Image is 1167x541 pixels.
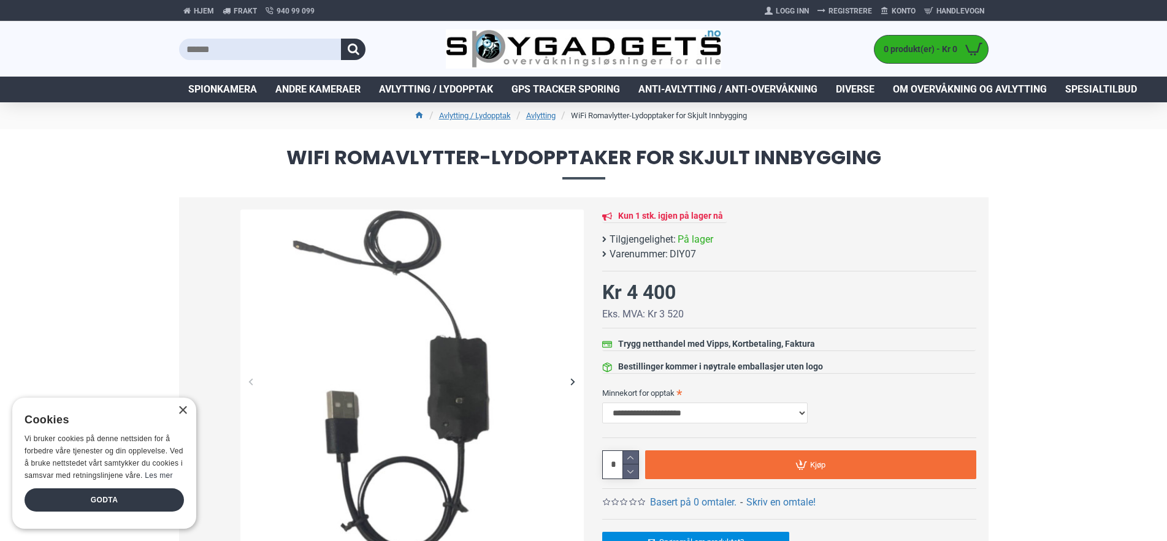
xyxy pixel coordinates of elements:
[1065,82,1137,97] span: Spesialtilbud
[178,406,187,415] div: Close
[740,496,743,508] b: -
[746,495,816,510] a: Skriv en omtale!
[234,6,257,17] span: Frakt
[145,471,172,480] a: Les mer, opens a new window
[602,278,676,307] div: Kr 4 400
[610,232,676,247] b: Tilgjengelighet:
[562,371,584,392] div: Next slide
[776,6,809,17] span: Logg Inn
[876,1,920,21] a: Konto
[650,495,737,510] a: Basert på 0 omtaler.
[526,110,556,122] a: Avlytting
[179,148,989,179] span: WiFi Romavlytter-Lydopptaker for Skjult Innbygging
[275,82,361,97] span: Andre kameraer
[884,77,1056,102] a: Om overvåkning og avlytting
[370,77,502,102] a: Avlytting / Lydopptak
[446,29,721,69] img: SpyGadgets.no
[810,461,825,469] span: Kjøp
[893,82,1047,97] span: Om overvåkning og avlytting
[836,82,874,97] span: Diverse
[618,338,815,350] div: Trygg netthandel med Vipps, Kortbetaling, Faktura
[874,43,960,56] span: 0 produkt(er) - Kr 0
[618,360,823,373] div: Bestillinger kommer i nøytrale emballasjer uten logo
[610,247,668,262] b: Varenummer:
[511,82,620,97] span: GPS Tracker Sporing
[828,6,872,17] span: Registrere
[618,210,723,222] div: Kun 1 stk. igjen på lager nå
[179,77,266,102] a: Spionkamera
[678,232,713,247] span: På lager
[25,488,184,512] div: Godta
[670,247,696,262] span: DIY07
[439,110,511,122] a: Avlytting / Lydopptak
[188,82,257,97] span: Spionkamera
[25,407,176,433] div: Cookies
[827,77,884,102] a: Diverse
[813,1,876,21] a: Registrere
[892,6,916,17] span: Konto
[502,77,629,102] a: GPS Tracker Sporing
[874,36,988,63] a: 0 produkt(er) - Kr 0
[760,1,813,21] a: Logg Inn
[266,77,370,102] a: Andre kameraer
[379,82,493,97] span: Avlytting / Lydopptak
[277,6,315,17] span: 940 99 099
[629,77,827,102] a: Anti-avlytting / Anti-overvåkning
[602,383,976,403] label: Minnekort for opptak
[936,6,984,17] span: Handlevogn
[194,6,214,17] span: Hjem
[1056,77,1146,102] a: Spesialtilbud
[240,371,262,392] div: Previous slide
[638,82,817,97] span: Anti-avlytting / Anti-overvåkning
[25,434,183,479] span: Vi bruker cookies på denne nettsiden for å forbedre våre tjenester og din opplevelse. Ved å bruke...
[920,1,989,21] a: Handlevogn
